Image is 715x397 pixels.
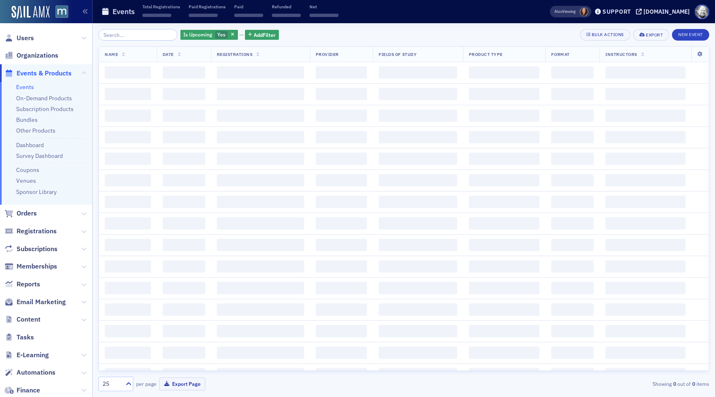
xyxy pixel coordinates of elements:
span: ‌ [605,303,686,316]
span: ‌ [163,131,205,143]
span: ‌ [551,239,594,251]
span: ‌ [469,153,540,165]
a: On-Demand Products [16,94,72,102]
span: ‌ [217,325,304,337]
span: ‌ [551,66,594,79]
span: ‌ [551,88,594,100]
span: Date [163,51,174,57]
a: Automations [5,368,55,377]
span: ‌ [605,260,686,273]
div: Export [646,33,663,37]
span: ‌ [379,303,457,316]
span: ‌ [605,282,686,294]
span: ‌ [105,109,151,122]
button: [DOMAIN_NAME] [636,9,693,15]
span: ‌ [163,66,205,79]
span: ‌ [379,346,457,359]
span: ‌ [272,14,301,17]
div: Yes [180,30,238,40]
span: ‌ [605,174,686,186]
span: ‌ [105,196,151,208]
a: Subscriptions [5,244,58,254]
span: Registrations [17,227,57,236]
span: ‌ [551,217,594,230]
span: Is Upcoming [183,31,212,38]
span: ‌ [551,346,594,359]
span: ‌ [163,109,205,122]
span: ‌ [605,109,686,122]
span: ‌ [217,109,304,122]
span: Email Marketing [17,298,66,307]
span: ‌ [163,153,205,165]
a: Other Products [16,127,55,134]
span: ‌ [605,217,686,230]
span: ‌ [379,282,457,294]
span: ‌ [217,66,304,79]
a: E-Learning [5,351,49,360]
span: ‌ [316,282,367,294]
span: ‌ [217,346,304,359]
label: per page [136,380,156,387]
span: Events & Products [17,69,72,78]
a: Subscription Products [16,105,74,113]
span: ‌ [105,217,151,230]
span: ‌ [217,153,304,165]
strong: 0 [691,380,696,387]
span: Finance [17,386,40,395]
span: ‌ [469,260,540,273]
span: ‌ [469,325,540,337]
a: Users [5,34,34,43]
span: ‌ [316,325,367,337]
span: ‌ [316,131,367,143]
span: ‌ [316,303,367,316]
span: ‌ [105,131,151,143]
button: AddFilter [245,30,279,40]
span: Users [17,34,34,43]
span: ‌ [163,303,205,316]
span: ‌ [316,174,367,186]
span: Product Type [469,51,503,57]
span: E-Learning [17,351,49,360]
div: Bulk Actions [592,32,624,37]
span: ‌ [551,260,594,273]
a: Reports [5,280,40,289]
span: ‌ [316,109,367,122]
span: ‌ [551,153,594,165]
span: Add Filter [254,31,276,39]
span: Reports [17,280,40,289]
span: ‌ [551,109,594,122]
span: ‌ [605,196,686,208]
span: ‌ [379,196,457,208]
span: ‌ [163,217,205,230]
span: ‌ [469,239,540,251]
span: ‌ [105,260,151,273]
span: ‌ [469,131,540,143]
img: SailAMX [55,5,68,18]
p: Paid Registrations [189,4,226,10]
span: ‌ [469,88,540,100]
div: Support [602,8,631,15]
span: ‌ [163,88,205,100]
span: ‌ [379,217,457,230]
span: ‌ [217,282,304,294]
span: Organizations [17,51,58,60]
span: Format [551,51,569,57]
a: Memberships [5,262,57,271]
a: Orders [5,209,37,218]
span: ‌ [163,368,205,380]
span: ‌ [316,196,367,208]
button: New Event [672,29,709,41]
span: ‌ [217,239,304,251]
span: ‌ [163,346,205,359]
span: ‌ [551,368,594,380]
button: Bulk Actions [580,29,630,41]
span: Profile [695,5,709,19]
span: ‌ [163,282,205,294]
span: ‌ [551,196,594,208]
span: ‌ [316,217,367,230]
span: ‌ [605,153,686,165]
span: ‌ [142,14,171,17]
a: View Homepage [50,5,68,19]
p: Paid [234,4,263,10]
a: New Event [672,30,709,38]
